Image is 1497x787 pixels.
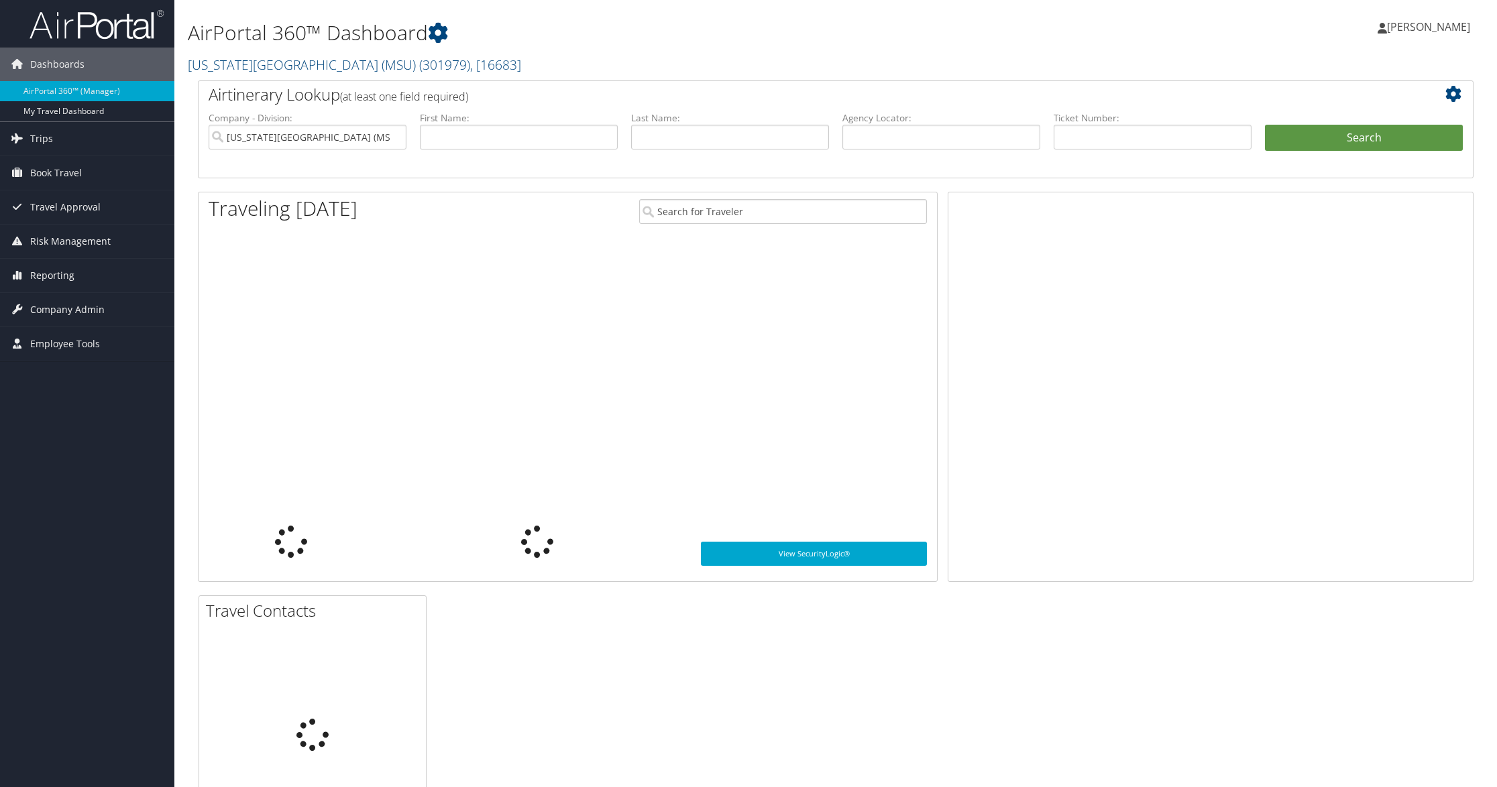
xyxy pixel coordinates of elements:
[30,293,105,326] span: Company Admin
[209,111,406,125] label: Company - Division:
[1378,7,1484,47] a: [PERSON_NAME]
[30,122,53,156] span: Trips
[30,327,100,361] span: Employee Tools
[30,9,164,40] img: airportal-logo.png
[30,156,82,190] span: Book Travel
[631,111,829,125] label: Last Name:
[1054,111,1252,125] label: Ticket Number:
[30,259,74,292] span: Reporting
[206,599,426,622] h2: Travel Contacts
[209,83,1357,106] h2: Airtinerary Lookup
[188,19,1052,47] h1: AirPortal 360™ Dashboard
[420,111,618,125] label: First Name:
[1387,19,1470,34] span: [PERSON_NAME]
[701,542,927,566] a: View SecurityLogic®
[419,56,470,74] span: ( 301979 )
[470,56,521,74] span: , [ 16683 ]
[30,225,111,258] span: Risk Management
[30,190,101,224] span: Travel Approval
[1265,125,1463,152] button: Search
[639,199,927,224] input: Search for Traveler
[188,56,521,74] a: [US_STATE][GEOGRAPHIC_DATA] (MSU)
[340,89,468,104] span: (at least one field required)
[30,48,85,81] span: Dashboards
[209,194,357,223] h1: Traveling [DATE]
[842,111,1040,125] label: Agency Locator:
